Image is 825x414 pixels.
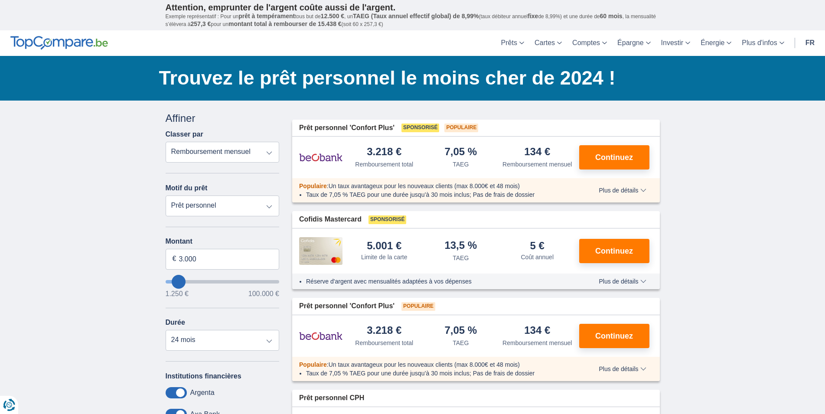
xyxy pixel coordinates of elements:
div: 5 € [530,241,545,251]
a: fr [800,30,820,56]
a: Épargne [612,30,656,56]
div: TAEG [453,254,469,262]
label: Montant [166,238,280,245]
span: prêt à tempérament [238,13,295,20]
span: fixe [528,13,538,20]
span: 60 mois [600,13,623,20]
span: 100.000 € [248,290,279,297]
span: 12.500 € [321,13,345,20]
span: Plus de détails [599,187,646,193]
label: Motif du prêt [166,184,208,192]
span: Continuez [595,332,633,340]
div: 5.001 € [367,241,401,251]
div: Affiner [166,111,280,126]
div: Remboursement mensuel [502,160,572,169]
a: Comptes [567,30,612,56]
div: Remboursement total [355,339,413,347]
div: TAEG [453,160,469,169]
span: Populaire [444,124,478,132]
span: Prêt personnel 'Confort Plus' [299,123,395,133]
span: montant total à rembourser de 15.438 € [228,20,342,27]
div: : [292,360,580,369]
label: Durée [166,319,185,326]
span: Populaire [401,302,435,311]
p: Attention, emprunter de l'argent coûte aussi de l'argent. [166,2,660,13]
li: Taux de 7,05 % TAEG pour une durée jusqu’à 30 mois inclus; Pas de frais de dossier [306,190,574,199]
img: pret personnel Cofidis CC [299,237,342,265]
div: Limite de la carte [361,253,408,261]
span: 1.250 € [166,290,189,297]
span: Un taux avantageux pour les nouveaux clients (max 8.000€ et 48 mois) [329,361,520,368]
button: Continuez [579,324,649,348]
span: Continuez [595,153,633,161]
span: Plus de détails [599,366,646,372]
span: Populaire [299,361,327,368]
a: Plus d'infos [737,30,789,56]
div: Remboursement total [355,160,413,169]
span: Plus de détails [599,278,646,284]
div: 3.218 € [367,325,401,337]
span: € [173,254,176,264]
span: Sponsorisé [368,215,406,224]
span: Sponsorisé [401,124,439,132]
div: 7,05 % [444,147,477,158]
a: Cartes [529,30,567,56]
h1: Trouvez le prêt personnel le moins cher de 2024 ! [159,65,660,91]
label: Institutions financières [166,372,241,380]
span: Un taux avantageux pour les nouveaux clients (max 8.000€ et 48 mois) [329,183,520,189]
li: Réserve d'argent avec mensualités adaptées à vos dépenses [306,277,574,286]
img: pret personnel Beobank [299,147,342,168]
div: 7,05 % [444,325,477,337]
span: Prêt personnel CPH [299,393,364,403]
div: Coût annuel [521,253,554,261]
button: Plus de détails [592,187,652,194]
li: Taux de 7,05 % TAEG pour une durée jusqu’à 30 mois inclus; Pas de frais de dossier [306,369,574,378]
button: Continuez [579,145,649,170]
span: Cofidis Mastercard [299,215,362,225]
span: Populaire [299,183,327,189]
label: Argenta [190,389,215,397]
div: 134 € [524,147,550,158]
a: Investir [656,30,696,56]
img: TopCompare [10,36,108,50]
a: Énergie [695,30,737,56]
a: Prêts [496,30,529,56]
input: wantToBorrow [166,280,280,284]
span: 257,3 € [191,20,211,27]
div: Remboursement mensuel [502,339,572,347]
button: Plus de détails [592,278,652,285]
div: 13,5 % [444,240,477,252]
span: Prêt personnel 'Confort Plus' [299,301,395,311]
div: 3.218 € [367,147,401,158]
span: TAEG (Taux annuel effectif global) de 8,99% [353,13,479,20]
button: Continuez [579,239,649,263]
span: Continuez [595,247,633,255]
p: Exemple représentatif : Pour un tous but de , un (taux débiteur annuel de 8,99%) et une durée de ... [166,13,660,28]
div: 134 € [524,325,550,337]
button: Plus de détails [592,365,652,372]
div: : [292,182,580,190]
label: Classer par [166,130,203,138]
img: pret personnel Beobank [299,325,342,347]
div: TAEG [453,339,469,347]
